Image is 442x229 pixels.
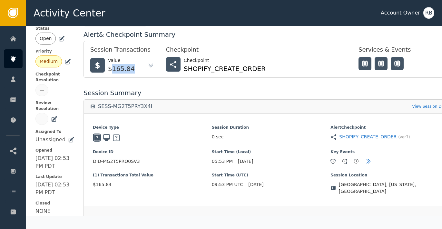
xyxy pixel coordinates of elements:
span: 09:53 PM UTC [212,181,243,188]
span: 05:53 PM [212,158,233,165]
span: Review Resolution [35,100,74,112]
span: Priority [35,48,74,54]
span: [DATE] [238,158,253,165]
div: Value [108,57,135,64]
span: Status [35,25,74,31]
span: Session Duration [212,124,331,130]
div: Checkpoint [166,45,346,57]
div: Unassigned [35,136,65,144]
span: Opened [35,147,74,153]
div: SHOPIFY_CREATE_ORDER [184,64,266,74]
span: Device ID [93,149,212,155]
span: $165.84 [93,181,212,188]
span: 0 sec [212,134,224,140]
div: Checkpoint [184,57,266,64]
span: [DATE] [248,181,263,188]
span: Last Update [35,174,74,180]
span: Assigned To [35,129,74,134]
div: [DATE] 02:53 PM PDT [35,181,74,196]
span: Start Time (UTC) [212,172,331,178]
div: — [40,87,44,94]
div: $165.84 [108,64,135,74]
span: DID-MG2T5PRO0SV3 [93,158,212,165]
div: NONE [35,207,51,215]
div: 1 [331,159,335,164]
div: Services & Events [359,45,436,57]
div: Medium [40,58,58,65]
span: Device Type [93,124,212,130]
div: — [40,115,44,122]
span: $ [95,60,100,71]
div: [DATE] 02:53 PM PDT [35,154,74,170]
div: Open [40,35,52,42]
span: (ver 7 ) [398,134,410,140]
div: SESS-MG2T5PRY3X4I [98,103,152,110]
a: SHOPIFY_CREATE_ORDER [339,134,397,140]
div: Session Transactions [90,45,154,57]
span: Checkpoint Resolution [35,71,74,83]
span: (1) Transactions Total Value [93,172,212,178]
span: Activity Center [34,6,105,20]
div: 1 [354,159,359,164]
span: Start Time (Local) [212,149,331,155]
div: Account Owner [381,9,420,17]
div: 1 [342,159,347,164]
button: RB [423,7,434,19]
span: Closed [35,200,74,206]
